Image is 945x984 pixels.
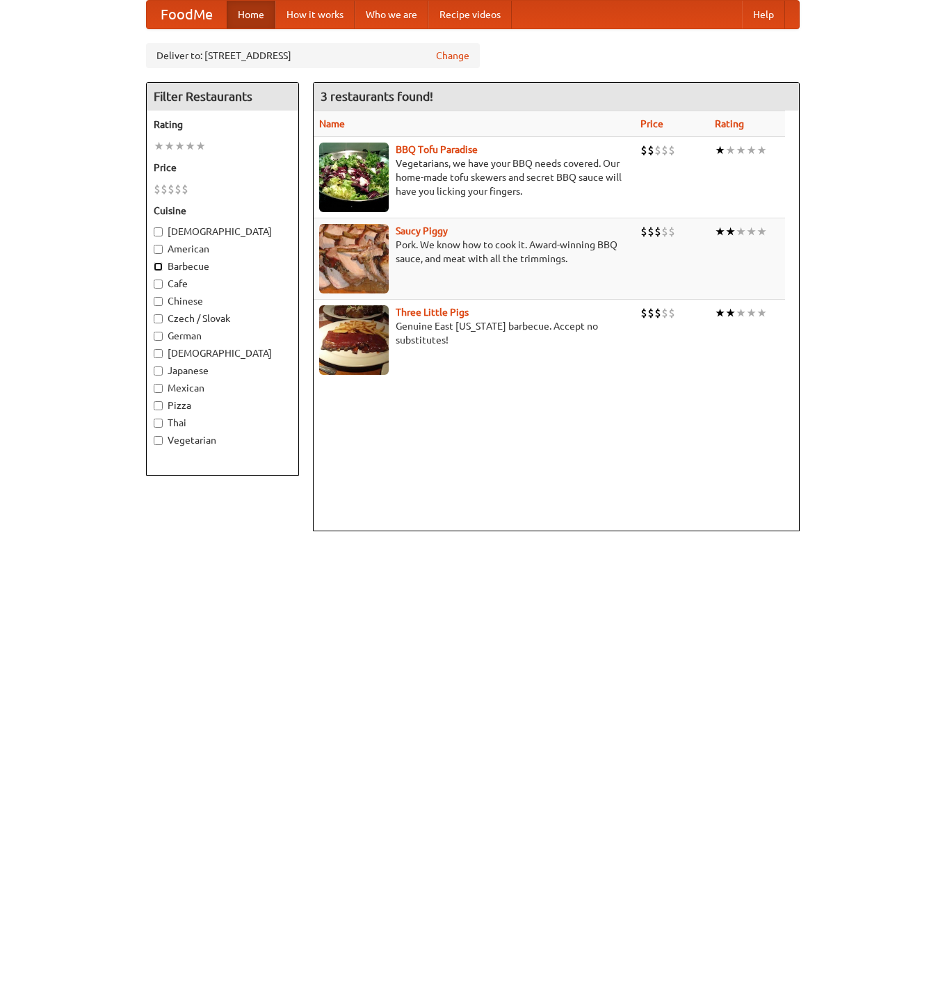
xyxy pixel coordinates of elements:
input: [DEMOGRAPHIC_DATA] [154,227,163,236]
li: $ [181,182,188,197]
li: $ [668,143,675,158]
img: saucy.jpg [319,224,389,293]
li: $ [654,143,661,158]
input: Vegetarian [154,436,163,445]
p: Vegetarians, we have your BBQ needs covered. Our home-made tofu skewers and secret BBQ sauce will... [319,156,629,198]
li: ★ [736,143,746,158]
input: Japanese [154,366,163,376]
input: American [154,245,163,254]
li: ★ [736,224,746,239]
li: ★ [715,143,725,158]
input: Mexican [154,384,163,393]
input: Czech / Slovak [154,314,163,323]
li: ★ [185,138,195,154]
li: $ [654,224,661,239]
a: Change [436,49,469,63]
input: [DEMOGRAPHIC_DATA] [154,349,163,358]
label: Cafe [154,277,291,291]
li: $ [640,305,647,321]
li: $ [647,224,654,239]
li: $ [168,182,175,197]
div: Deliver to: [STREET_ADDRESS] [146,43,480,68]
a: Recipe videos [428,1,512,29]
li: ★ [757,143,767,158]
li: $ [654,305,661,321]
a: Saucy Piggy [396,225,448,236]
li: ★ [725,224,736,239]
input: Pizza [154,401,163,410]
li: $ [647,305,654,321]
li: $ [161,182,168,197]
ng-pluralize: 3 restaurants found! [321,90,433,103]
li: ★ [746,305,757,321]
h5: Rating [154,118,291,131]
a: Price [640,118,663,129]
li: ★ [746,143,757,158]
label: Chinese [154,294,291,308]
li: ★ [746,224,757,239]
input: Cafe [154,280,163,289]
li: ★ [757,305,767,321]
li: ★ [715,224,725,239]
a: Who we are [355,1,428,29]
label: Japanese [154,364,291,378]
li: ★ [715,305,725,321]
a: Help [742,1,785,29]
li: ★ [757,224,767,239]
a: FoodMe [147,1,227,29]
input: Barbecue [154,262,163,271]
input: Chinese [154,297,163,306]
li: ★ [195,138,206,154]
img: littlepigs.jpg [319,305,389,375]
li: ★ [154,138,164,154]
label: Thai [154,416,291,430]
li: $ [175,182,181,197]
label: Mexican [154,381,291,395]
p: Pork. We know how to cook it. Award-winning BBQ sauce, and meat with all the trimmings. [319,238,629,266]
label: Pizza [154,398,291,412]
li: $ [640,224,647,239]
label: Czech / Slovak [154,312,291,325]
p: Genuine East [US_STATE] barbecue. Accept no substitutes! [319,319,629,347]
img: tofuparadise.jpg [319,143,389,212]
li: $ [647,143,654,158]
li: $ [154,182,161,197]
label: Barbecue [154,259,291,273]
label: German [154,329,291,343]
li: $ [668,224,675,239]
li: $ [661,143,668,158]
li: ★ [725,305,736,321]
input: Thai [154,419,163,428]
li: $ [661,305,668,321]
h5: Price [154,161,291,175]
label: Vegetarian [154,433,291,447]
li: $ [668,305,675,321]
a: Home [227,1,275,29]
label: [DEMOGRAPHIC_DATA] [154,346,291,360]
label: American [154,242,291,256]
a: BBQ Tofu Paradise [396,144,478,155]
label: [DEMOGRAPHIC_DATA] [154,225,291,239]
h4: Filter Restaurants [147,83,298,111]
li: $ [661,224,668,239]
li: ★ [736,305,746,321]
a: How it works [275,1,355,29]
a: Name [319,118,345,129]
h5: Cuisine [154,204,291,218]
li: ★ [725,143,736,158]
li: ★ [175,138,185,154]
a: Rating [715,118,744,129]
input: German [154,332,163,341]
li: ★ [164,138,175,154]
li: $ [640,143,647,158]
a: Three Little Pigs [396,307,469,318]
